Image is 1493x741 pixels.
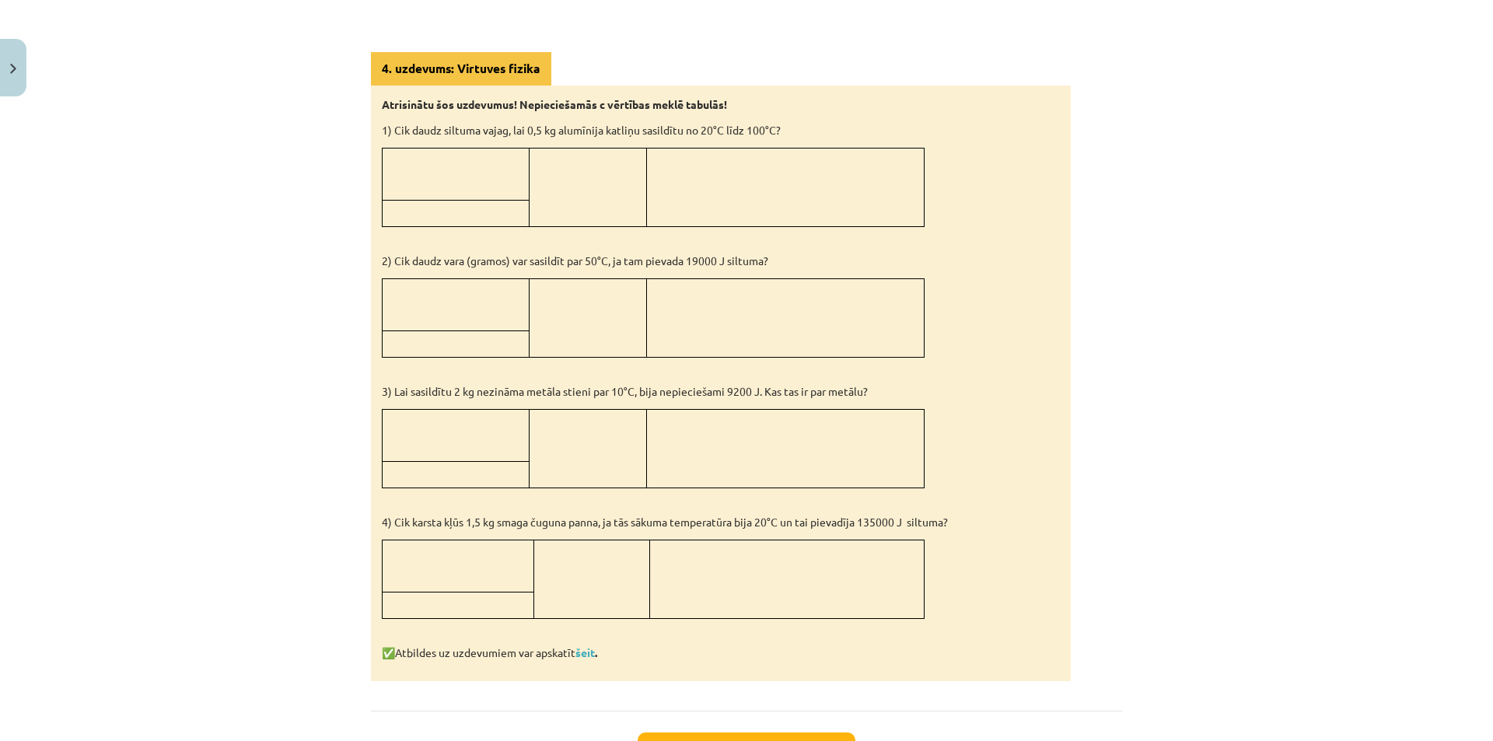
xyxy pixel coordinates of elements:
strong: Atrisinātu šos uzdevumus! Nepieciešamās c vērtības meklē tabulās! [382,97,727,111]
strong: . [575,645,597,659]
p: 3) Lai sasildītu 2 kg nezināma metāla stieni par 10°C, bija nepieciešami 9200 J. Kas tas ir par m... [382,383,1060,400]
p: 1) Cik daudz siltuma vajag, lai 0,5 kg alumīnija katliņu sasildītu no 20°C līdz 100°C? [382,122,1060,138]
p: 4) Cik karsta kļūs 1,5 kg smaga čuguna panna, ja tās sākuma temperatūra bija 20°C un tai pievadīj... [382,514,1060,530]
a: šeit [575,645,595,659]
p: Atbildes uz uzdevumiem var apskatīt [382,645,1060,661]
strong: 4. uzdevums: Virtuves fizika [382,61,540,76]
img: icon-close-lesson-0947bae3869378f0d4975bcd49f059093ad1ed9edebbc8119c70593378902aed.svg [10,64,16,74]
strong: ✅ [382,645,395,659]
p: 2) Cik daudz vara (gramos) var sasildīt par 50°C, ja tam pievada 19000 J siltuma? [382,253,1060,269]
